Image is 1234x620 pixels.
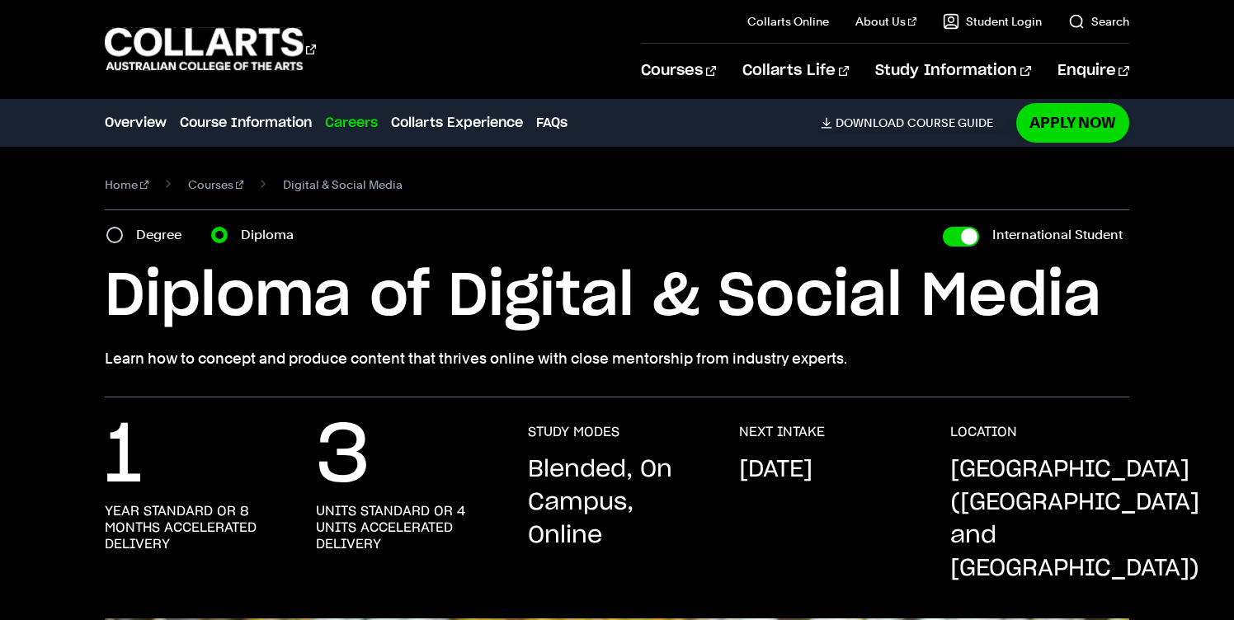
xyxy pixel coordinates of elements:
[641,44,716,98] a: Courses
[283,173,403,196] span: Digital & Social Media
[536,113,568,133] a: FAQs
[528,424,619,440] h3: STUDY MODES
[105,503,283,552] h3: year standard or 8 months accelerated delivery
[992,223,1123,247] label: International Student
[739,424,825,440] h3: NEXT INTAKE
[1016,103,1129,142] a: Apply Now
[316,503,494,552] h3: units standard or 4 units accelerated delivery
[747,13,829,30] a: Collarts Online
[943,13,1042,30] a: Student Login
[105,26,316,73] div: Go to homepage
[136,223,191,247] label: Degree
[105,347,1129,370] p: Learn how to concept and produce content that thrives online with close mentorship from industry ...
[821,115,1006,130] a: DownloadCourse Guide
[855,13,916,30] a: About Us
[528,453,706,552] p: Blended, On Campus, Online
[105,113,167,133] a: Overview
[1068,13,1129,30] a: Search
[950,453,1199,585] p: [GEOGRAPHIC_DATA] ([GEOGRAPHIC_DATA] and [GEOGRAPHIC_DATA])
[836,115,904,130] span: Download
[950,424,1017,440] h3: LOCATION
[875,44,1030,98] a: Study Information
[188,173,244,196] a: Courses
[105,424,142,490] p: 1
[739,453,812,486] p: [DATE]
[180,113,312,133] a: Course Information
[105,173,148,196] a: Home
[1057,44,1129,98] a: Enquire
[391,113,523,133] a: Collarts Experience
[325,113,378,133] a: Careers
[241,223,304,247] label: Diploma
[105,260,1129,334] h1: Diploma of Digital & Social Media
[316,424,370,490] p: 3
[742,44,849,98] a: Collarts Life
